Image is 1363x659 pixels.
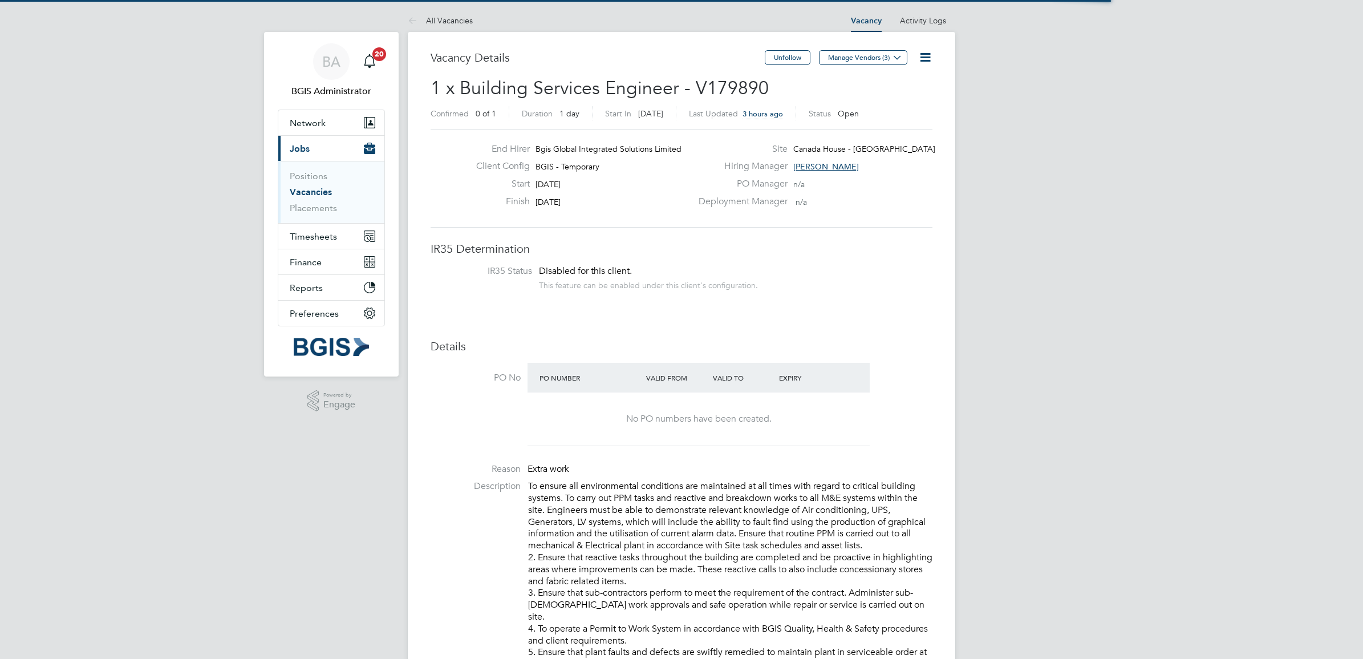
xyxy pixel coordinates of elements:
[692,143,788,155] label: Site
[307,390,356,412] a: Powered byEngage
[431,108,469,119] label: Confirmed
[838,108,859,119] span: Open
[290,203,337,213] a: Placements
[290,118,326,128] span: Network
[539,413,858,425] div: No PO numbers have been created.
[692,178,788,190] label: PO Manager
[467,196,530,208] label: Finish
[278,110,384,135] button: Network
[278,84,385,98] span: BGIS Administrator
[278,249,384,274] button: Finance
[793,161,859,172] span: [PERSON_NAME]
[264,32,399,377] nav: Main navigation
[322,54,340,69] span: BA
[536,179,561,189] span: [DATE]
[278,136,384,161] button: Jobs
[467,143,530,155] label: End Hirer
[431,241,932,256] h3: IR35 Determination
[431,372,521,384] label: PO No
[559,108,579,119] span: 1 day
[536,161,599,172] span: BGIS - Temporary
[290,143,310,154] span: Jobs
[290,171,327,181] a: Positions
[776,367,843,388] div: Expiry
[290,187,332,197] a: Vacancies
[431,480,521,492] label: Description
[294,338,369,356] img: bgis-logo-retina.png
[442,265,532,277] label: IR35 Status
[278,224,384,249] button: Timesheets
[476,108,496,119] span: 0 of 1
[290,231,337,242] span: Timesheets
[323,390,355,400] span: Powered by
[819,50,907,65] button: Manage Vendors (3)
[358,43,381,80] a: 20
[467,178,530,190] label: Start
[431,463,521,475] label: Reason
[536,144,681,154] span: Bgis Global Integrated Solutions Limited
[278,161,384,223] div: Jobs
[528,463,569,475] span: Extra work
[323,400,355,410] span: Engage
[793,179,805,189] span: n/a
[522,108,553,119] label: Duration
[539,277,758,290] div: This feature can be enabled under this client's configuration.
[278,301,384,326] button: Preferences
[536,197,561,207] span: [DATE]
[765,50,810,65] button: Unfollow
[431,50,765,65] h3: Vacancy Details
[809,108,831,119] label: Status
[692,160,788,172] label: Hiring Manager
[467,160,530,172] label: Client Config
[278,43,385,98] a: BABGIS Administrator
[689,108,738,119] label: Last Updated
[796,197,807,207] span: n/a
[278,275,384,300] button: Reports
[900,15,946,26] a: Activity Logs
[290,282,323,293] span: Reports
[290,308,339,319] span: Preferences
[431,339,932,354] h3: Details
[537,367,643,388] div: PO Number
[372,47,386,61] span: 20
[793,144,935,154] span: Canada House - [GEOGRAPHIC_DATA]
[851,16,882,26] a: Vacancy
[290,257,322,268] span: Finance
[643,367,710,388] div: Valid From
[743,109,783,119] span: 3 hours ago
[605,108,631,119] label: Start In
[539,265,632,277] span: Disabled for this client.
[692,196,788,208] label: Deployment Manager
[431,77,769,99] span: 1 x Building Services Engineer - V179890
[278,338,385,356] a: Go to home page
[638,108,663,119] span: [DATE]
[408,15,473,26] a: All Vacancies
[710,367,777,388] div: Valid To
